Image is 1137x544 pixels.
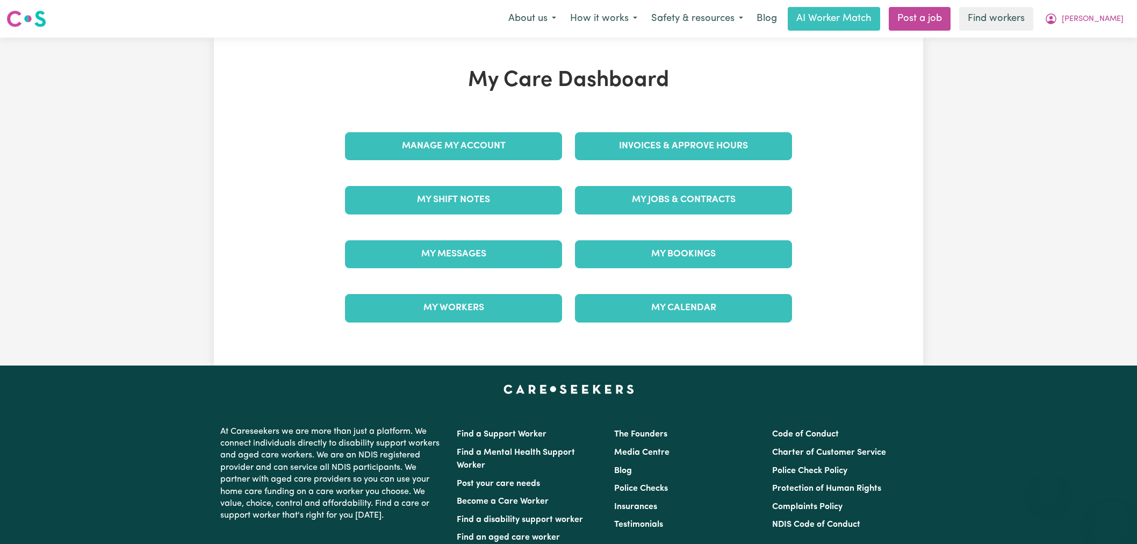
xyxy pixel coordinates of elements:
[772,430,839,439] a: Code of Conduct
[959,7,1033,31] a: Find workers
[457,448,575,470] a: Find a Mental Health Support Worker
[575,294,792,322] a: My Calendar
[339,68,798,94] h1: My Care Dashboard
[457,516,583,524] a: Find a disability support worker
[772,484,881,493] a: Protection of Human Rights
[220,421,444,526] p: At Careseekers we are more than just a platform. We connect individuals directly to disability su...
[345,294,562,322] a: My Workers
[6,9,46,28] img: Careseekers logo
[575,186,792,214] a: My Jobs & Contracts
[1038,8,1131,30] button: My Account
[772,520,860,529] a: NDIS Code of Conduct
[1038,475,1060,497] iframe: Close message
[788,7,880,31] a: AI Worker Match
[750,7,783,31] a: Blog
[563,8,644,30] button: How it works
[614,503,657,511] a: Insurances
[614,520,663,529] a: Testimonials
[457,479,540,488] a: Post your care needs
[575,132,792,160] a: Invoices & Approve Hours
[772,448,886,457] a: Charter of Customer Service
[1062,13,1124,25] span: [PERSON_NAME]
[345,240,562,268] a: My Messages
[345,186,562,214] a: My Shift Notes
[503,385,634,393] a: Careseekers home page
[614,467,632,475] a: Blog
[614,448,670,457] a: Media Centre
[772,467,847,475] a: Police Check Policy
[6,6,46,31] a: Careseekers logo
[501,8,563,30] button: About us
[614,484,668,493] a: Police Checks
[1094,501,1128,535] iframe: Button to launch messaging window
[614,430,667,439] a: The Founders
[889,7,951,31] a: Post a job
[644,8,750,30] button: Safety & resources
[575,240,792,268] a: My Bookings
[772,503,843,511] a: Complaints Policy
[457,497,549,506] a: Become a Care Worker
[457,533,560,542] a: Find an aged care worker
[457,430,546,439] a: Find a Support Worker
[345,132,562,160] a: Manage My Account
